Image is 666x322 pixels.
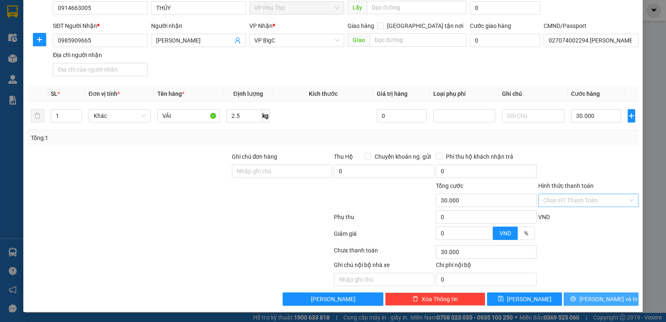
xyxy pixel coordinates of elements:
th: Ghi chú [499,86,568,102]
span: VP BigC [254,34,339,47]
span: [PERSON_NAME] và In [579,295,638,304]
span: Xóa Thông tin [422,295,458,304]
span: user-add [234,37,241,44]
div: CMND/Passport [544,21,639,30]
div: Phụ thu [333,212,435,227]
span: kg [261,109,270,122]
span: delete [413,296,418,302]
span: Đơn vị tính [89,90,120,97]
div: Tổng: 1 [31,133,258,142]
input: VD: Bàn, Ghế [157,109,220,122]
input: Dọc đường [367,1,467,14]
div: Địa chỉ người nhận [53,50,148,60]
div: Chưa thanh toán [333,246,435,260]
div: Giảm giá [333,229,435,244]
span: SL [51,90,57,97]
span: Tên hàng [157,90,184,97]
input: 0 [377,109,427,122]
label: Hình thức thanh toán [538,182,594,189]
span: Giao hàng [348,22,374,29]
span: Giá trị hàng [377,90,408,97]
span: save [498,296,504,302]
input: Dọc đường [370,33,467,47]
span: Phí thu hộ khách nhận trả [442,152,517,161]
input: Địa chỉ của người nhận [53,63,148,76]
button: save[PERSON_NAME] [487,292,562,306]
span: Kích thước [309,90,338,97]
input: Nhập ghi chú [334,273,434,286]
span: Định lượng [234,90,263,97]
span: [PERSON_NAME] [507,295,552,304]
div: Chi phí nội bộ [436,260,536,273]
button: delete [31,109,44,122]
span: plus [628,112,635,119]
span: Chuyển khoản ng. gửi [371,152,434,161]
div: Ghi chú nội bộ nhà xe [334,260,434,273]
button: [PERSON_NAME] [283,292,383,306]
span: plus [33,36,46,43]
button: plus [33,33,46,46]
button: plus [628,109,635,122]
button: deleteXóa Thông tin [385,292,485,306]
div: Người nhận [151,21,246,30]
input: Ghi Chú [502,109,564,122]
input: Ghi chú đơn hàng [232,165,332,178]
span: Khác [94,110,146,122]
input: Cước lấy hàng [470,1,540,15]
label: Cước giao hàng [470,22,511,29]
label: Ghi chú đơn hàng [232,153,278,160]
span: [PERSON_NAME] [311,295,355,304]
span: % [524,230,528,237]
input: Cước giao hàng [470,34,540,47]
th: Loại phụ phí [430,86,499,102]
span: VP Nhận [249,22,273,29]
span: [GEOGRAPHIC_DATA] tận nơi [384,21,467,30]
span: VND [538,214,550,220]
span: Giao [348,33,370,47]
span: VP Phú Thọ [254,2,339,14]
span: printer [570,296,576,302]
button: printer[PERSON_NAME] và In [564,292,639,306]
span: Thu Hộ [334,153,353,160]
div: SĐT Người Nhận [53,21,148,30]
span: Tổng cước [436,182,463,189]
span: VND [499,230,511,237]
span: Cước hàng [571,90,600,97]
span: Lấy [348,1,367,14]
